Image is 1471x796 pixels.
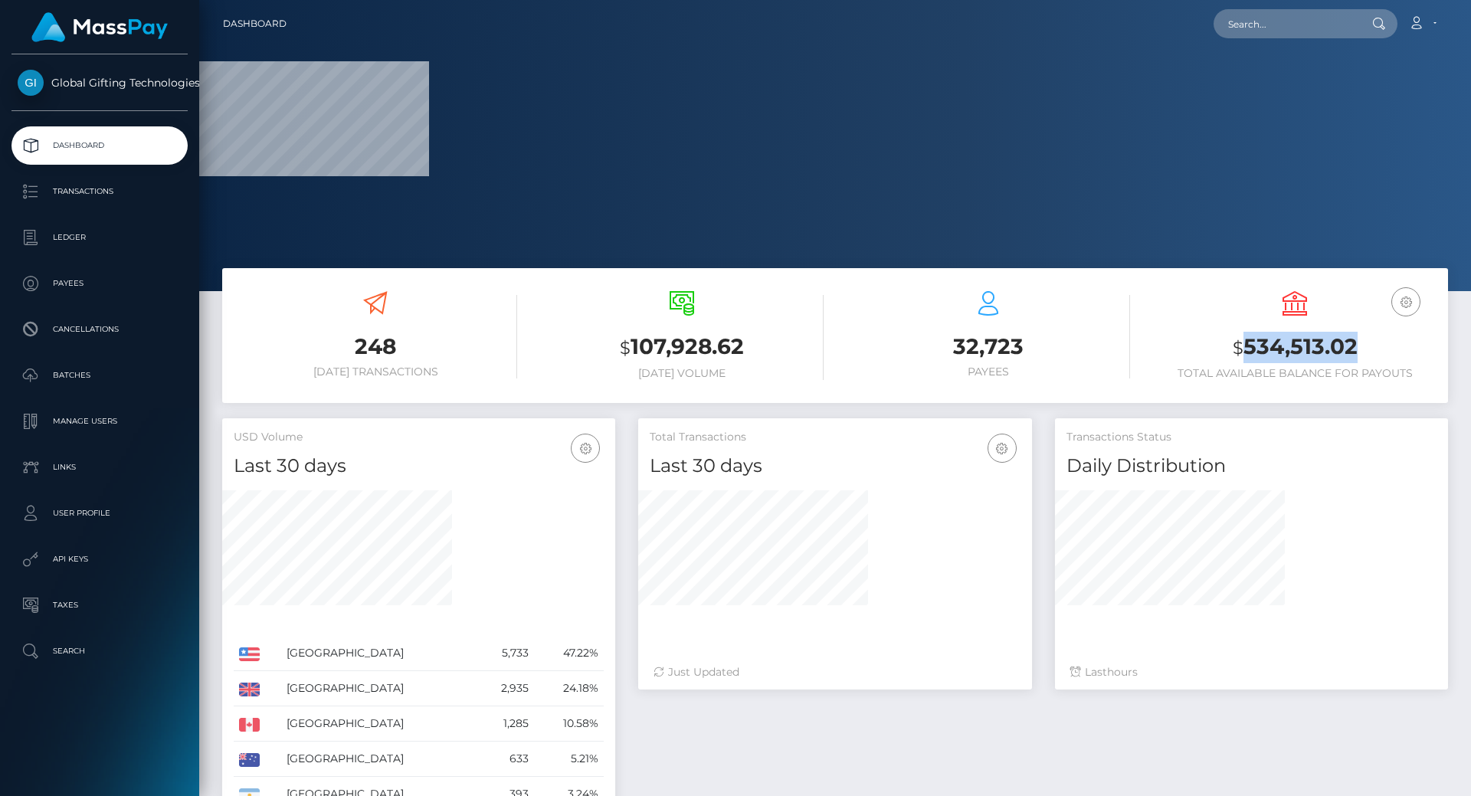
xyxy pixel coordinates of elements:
[18,364,182,387] p: Batches
[476,636,534,671] td: 5,733
[11,586,188,624] a: Taxes
[18,594,182,617] p: Taxes
[239,683,260,696] img: GB.png
[281,636,476,671] td: [GEOGRAPHIC_DATA]
[534,742,604,777] td: 5.21%
[540,367,824,380] h6: [DATE] Volume
[1070,664,1433,680] div: Last hours
[11,402,188,441] a: Manage Users
[11,310,188,349] a: Cancellations
[11,494,188,532] a: User Profile
[223,8,287,40] a: Dashboard
[11,540,188,578] a: API Keys
[18,70,44,96] img: Global Gifting Technologies Inc
[11,126,188,165] a: Dashboard
[847,365,1130,378] h6: Payees
[239,718,260,732] img: CA.png
[1233,337,1243,359] small: $
[11,632,188,670] a: Search
[281,671,476,706] td: [GEOGRAPHIC_DATA]
[11,356,188,395] a: Batches
[534,636,604,671] td: 47.22%
[18,456,182,479] p: Links
[650,430,1020,445] h5: Total Transactions
[31,12,168,42] img: MassPay Logo
[234,365,517,378] h6: [DATE] Transactions
[11,264,188,303] a: Payees
[234,332,517,362] h3: 248
[540,332,824,363] h3: 107,928.62
[18,502,182,525] p: User Profile
[1066,453,1437,480] h4: Daily Distribution
[11,218,188,257] a: Ledger
[18,180,182,203] p: Transactions
[18,640,182,663] p: Search
[11,172,188,211] a: Transactions
[18,410,182,433] p: Manage Users
[654,664,1016,680] div: Just Updated
[476,742,534,777] td: 633
[281,742,476,777] td: [GEOGRAPHIC_DATA]
[476,706,534,742] td: 1,285
[18,134,182,157] p: Dashboard
[11,448,188,486] a: Links
[239,753,260,767] img: AU.png
[18,226,182,249] p: Ledger
[281,706,476,742] td: [GEOGRAPHIC_DATA]
[18,272,182,295] p: Payees
[620,337,631,359] small: $
[234,453,604,480] h4: Last 30 days
[1214,9,1358,38] input: Search...
[1066,430,1437,445] h5: Transactions Status
[18,318,182,341] p: Cancellations
[239,647,260,661] img: US.png
[847,332,1130,362] h3: 32,723
[650,453,1020,480] h4: Last 30 days
[1153,332,1437,363] h3: 534,513.02
[476,671,534,706] td: 2,935
[18,548,182,571] p: API Keys
[11,76,188,90] span: Global Gifting Technologies Inc
[1153,367,1437,380] h6: Total Available Balance for Payouts
[534,671,604,706] td: 24.18%
[534,706,604,742] td: 10.58%
[234,430,604,445] h5: USD Volume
